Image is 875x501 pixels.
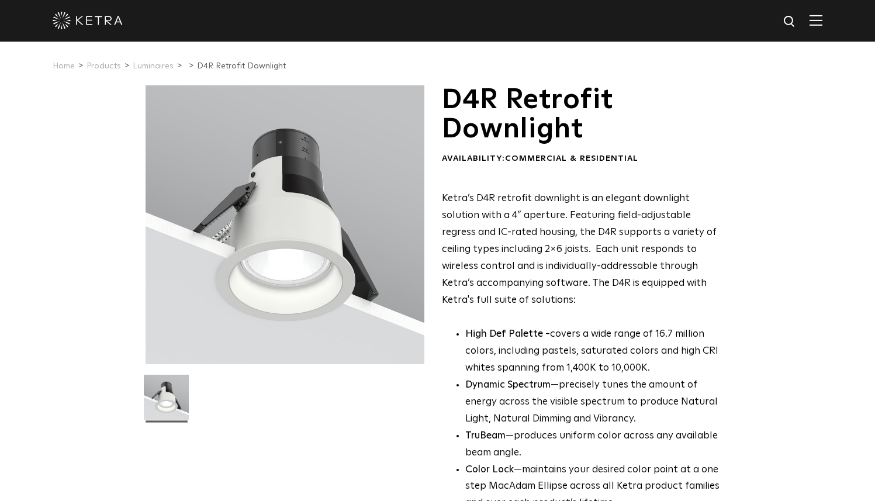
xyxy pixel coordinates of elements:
[465,377,727,428] li: —precisely tunes the amount of energy across the visible spectrum to produce Natural Light, Natur...
[465,428,727,462] li: —produces uniform color across any available beam angle.
[810,15,822,26] img: Hamburger%20Nav.svg
[442,85,727,144] h1: D4R Retrofit Downlight
[144,375,189,429] img: D4R Retrofit Downlight
[465,329,550,339] strong: High Def Palette -
[87,62,121,70] a: Products
[505,154,638,163] span: Commercial & Residential
[465,380,551,390] strong: Dynamic Spectrum
[465,465,514,475] strong: Color Lock
[465,431,506,441] strong: TruBeam
[197,62,286,70] a: D4R Retrofit Downlight
[442,153,727,165] div: Availability:
[465,326,727,377] p: covers a wide range of 16.7 million colors, including pastels, saturated colors and high CRI whit...
[442,191,727,309] p: Ketra’s D4R retrofit downlight is an elegant downlight solution with a 4” aperture. Featuring fie...
[783,15,797,29] img: search icon
[53,62,75,70] a: Home
[53,12,123,29] img: ketra-logo-2019-white
[133,62,174,70] a: Luminaires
